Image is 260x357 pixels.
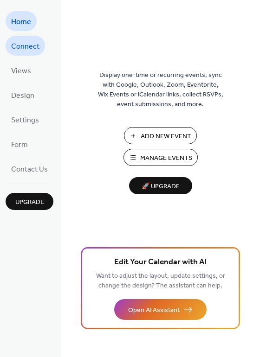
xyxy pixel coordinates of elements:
[124,127,197,144] button: Add New Event
[11,89,34,103] span: Design
[128,306,180,315] span: Open AI Assistant
[11,138,28,152] span: Form
[135,180,187,193] span: 🚀 Upgrade
[96,270,225,292] span: Want to adjust the layout, update settings, or change the design? The assistant can help.
[15,198,44,207] span: Upgrade
[98,70,223,109] span: Display one-time or recurring events, sync with Google, Outlook, Zoom, Eventbrite, Wix Events or ...
[6,134,33,154] a: Form
[11,162,48,177] span: Contact Us
[6,36,45,56] a: Connect
[6,85,40,105] a: Design
[11,15,31,29] span: Home
[123,149,198,166] button: Manage Events
[11,39,39,54] span: Connect
[11,113,39,127] span: Settings
[6,109,45,129] a: Settings
[6,11,37,31] a: Home
[6,159,53,178] a: Contact Us
[6,60,37,80] a: Views
[114,256,207,269] span: Edit Your Calendar with AI
[141,132,191,141] span: Add New Event
[11,64,31,78] span: Views
[114,299,207,320] button: Open AI Assistant
[6,193,53,210] button: Upgrade
[140,153,192,163] span: Manage Events
[129,177,192,194] button: 🚀 Upgrade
